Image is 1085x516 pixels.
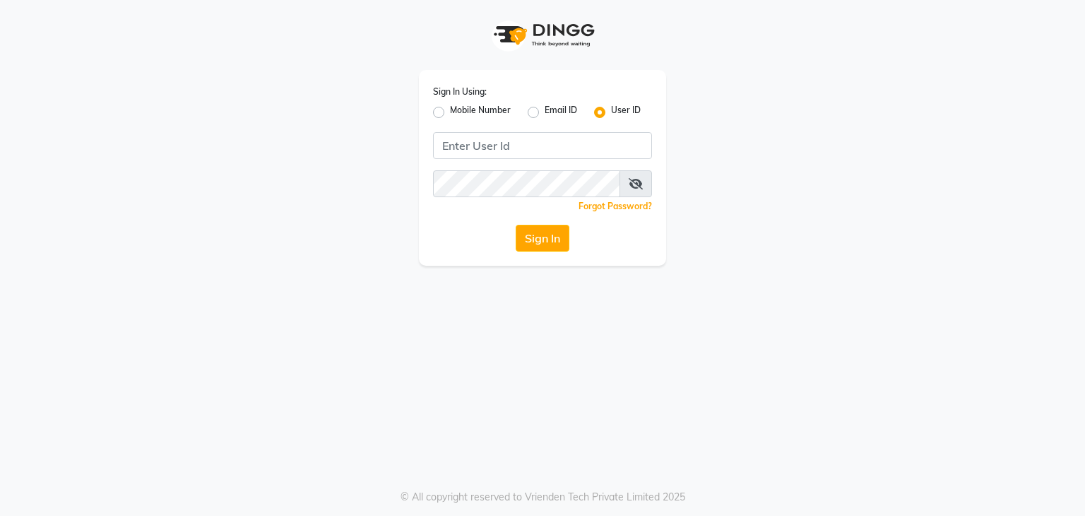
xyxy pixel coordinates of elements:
[611,104,641,121] label: User ID
[433,170,620,197] input: Username
[486,14,599,56] img: logo1.svg
[516,225,569,252] button: Sign In
[450,104,511,121] label: Mobile Number
[545,104,577,121] label: Email ID
[579,201,652,211] a: Forgot Password?
[433,86,487,98] label: Sign In Using:
[433,132,652,159] input: Username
